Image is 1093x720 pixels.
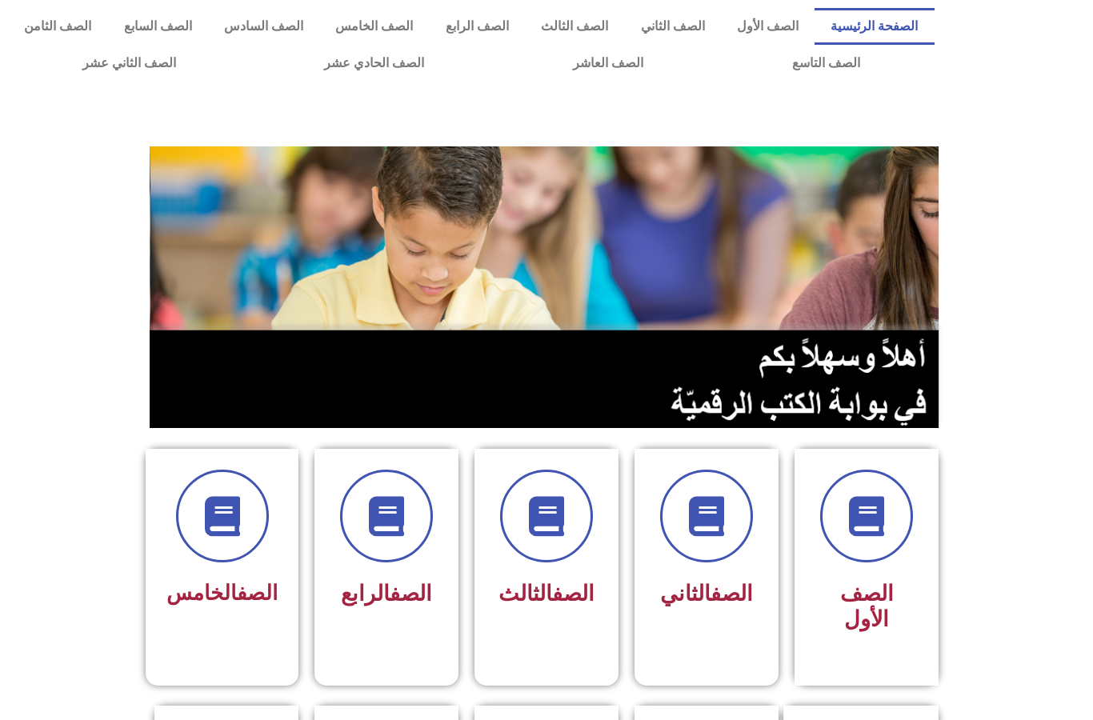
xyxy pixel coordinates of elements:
[250,45,499,82] a: الصف الحادي عشر
[525,8,624,45] a: الصف الثالث
[815,8,934,45] a: الصفحة الرئيسية
[552,581,595,606] a: الصف
[8,45,250,82] a: الصف الثاني عشر
[390,581,432,606] a: الصف
[718,45,935,82] a: الصف التاسع
[166,581,278,605] span: الخامس
[840,581,894,632] span: الصف الأول
[498,45,718,82] a: الصف العاشر
[498,581,595,606] span: الثالث
[721,8,815,45] a: الصف الأول
[319,8,429,45] a: الصف الخامس
[624,8,720,45] a: الصف الثاني
[341,581,432,606] span: الرابع
[660,581,753,606] span: الثاني
[107,8,207,45] a: الصف السابع
[208,8,319,45] a: الصف السادس
[711,581,753,606] a: الصف
[237,581,278,605] a: الصف
[430,8,525,45] a: الصف الرابع
[8,8,107,45] a: الصف الثامن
